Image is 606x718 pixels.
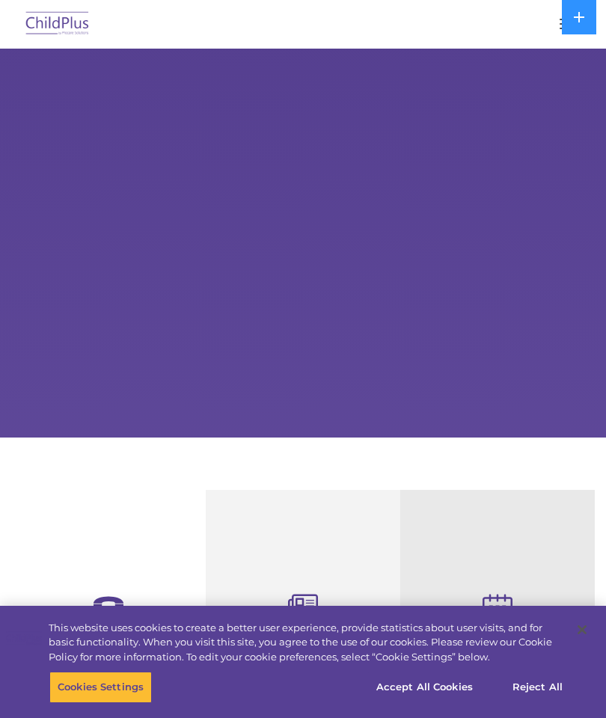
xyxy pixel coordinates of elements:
[368,672,481,703] button: Accept All Cookies
[22,7,93,42] img: ChildPlus by Procare Solutions
[49,621,564,665] div: This website uses cookies to create a better user experience, provide statistics about user visit...
[491,672,584,703] button: Reject All
[566,613,599,646] button: Close
[49,672,152,703] button: Cookies Settings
